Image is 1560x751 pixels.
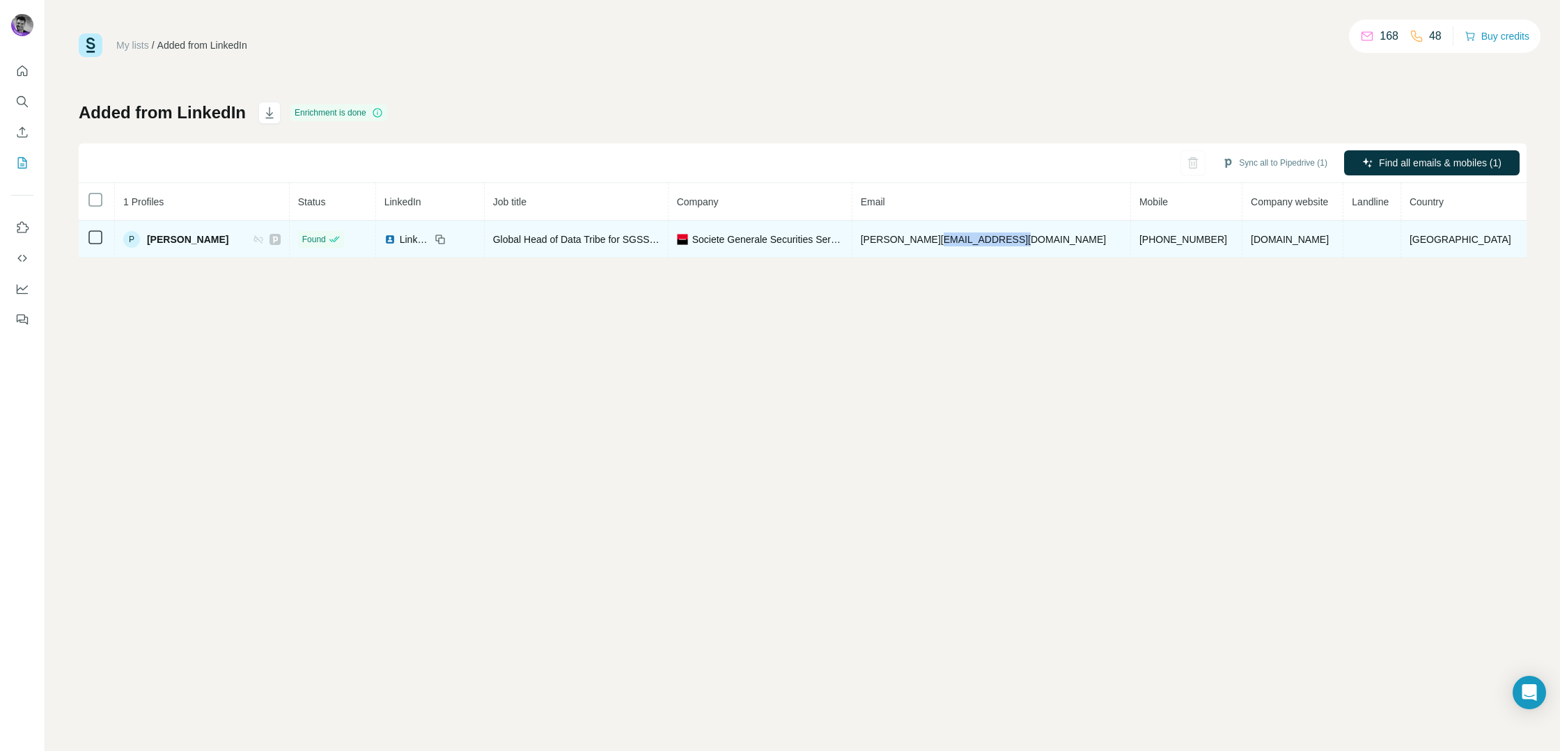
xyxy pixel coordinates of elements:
li: / [152,38,155,52]
span: Email [861,196,885,207]
span: [DOMAIN_NAME] [1251,234,1329,245]
button: Use Surfe API [11,246,33,271]
span: Job title [493,196,526,207]
button: Sync all to Pipedrive (1) [1212,152,1337,173]
span: Company website [1251,196,1328,207]
span: Landline [1352,196,1389,207]
span: LinkedIn [400,232,430,246]
button: Find all emails & mobiles (1) [1344,150,1520,175]
span: [PERSON_NAME] [147,232,228,246]
img: company-logo [677,234,688,245]
button: Feedback [11,307,33,332]
button: Dashboard [11,276,33,301]
img: LinkedIn logo [384,234,396,245]
span: LinkedIn [384,196,421,207]
span: [GEOGRAPHIC_DATA] [1410,234,1511,245]
span: [PHONE_NUMBER] [1139,234,1227,245]
button: Quick start [11,58,33,84]
span: Find all emails & mobiles (1) [1379,156,1501,170]
p: 48 [1429,28,1442,45]
span: Societe Generale Securities Services - SGSS [692,232,843,246]
button: Use Surfe on LinkedIn [11,215,33,240]
button: Buy credits [1465,26,1529,46]
button: Enrich CSV [11,120,33,145]
span: Found [302,233,326,246]
span: Mobile [1139,196,1168,207]
div: Added from LinkedIn [157,38,247,52]
span: Status [298,196,326,207]
h1: Added from LinkedIn [79,102,246,124]
div: Enrichment is done [290,104,387,121]
p: 168 [1380,28,1398,45]
img: Surfe Logo [79,33,102,57]
button: Search [11,89,33,114]
a: My lists [116,40,149,51]
span: Country [1410,196,1444,207]
span: Company [677,196,719,207]
img: Avatar [11,14,33,36]
span: Global Head of Data Tribe for SGSS transformation & Technology Delivery (IT division Manager) [493,234,908,245]
span: 1 Profiles [123,196,164,207]
div: Open Intercom Messenger [1513,676,1546,709]
button: My lists [11,150,33,175]
span: [PERSON_NAME][EMAIL_ADDRESS][DOMAIN_NAME] [861,234,1106,245]
div: P [123,231,140,248]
